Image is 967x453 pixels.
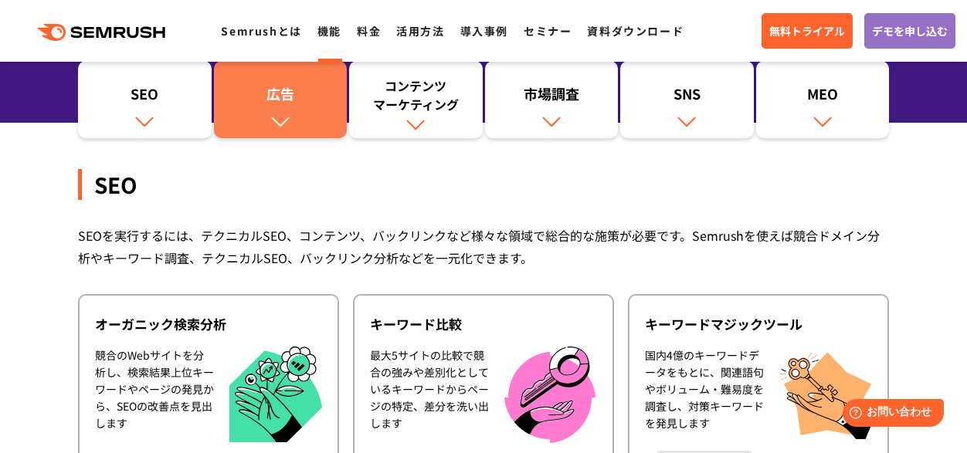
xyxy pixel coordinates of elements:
div: MEO [764,84,882,110]
a: 料金 [357,23,381,39]
div: オーガニック検索分析 [95,315,322,333]
div: SEO [78,169,889,200]
div: SNS [628,84,746,110]
a: MEO [756,61,890,138]
span: デモを申し込む [872,22,948,39]
div: SEO [86,84,204,110]
a: 無料トライアル [762,13,853,49]
a: デモを申し込む [864,13,955,49]
div: 競合のWebサイトを分析し、検索結果上位キーワードやページの発見から、SEOの改善点を見出します [95,347,214,443]
div: 市場調査 [493,84,611,110]
div: コンテンツ マーケティング [357,76,475,113]
a: Semrushとは [221,23,301,39]
div: SEOを実行するには、テクニカルSEO、コンテンツ、バックリンクなど様々な領域で総合的な施策が必要です。Semrushを使えば競合ドメイン分析やキーワード調査、テクニカルSEO、バックリンク分析... [78,225,889,269]
a: 広告 [214,61,348,138]
a: 機能 [317,23,341,39]
a: 導入事例 [460,23,508,39]
a: 資料ダウンロード [587,23,684,39]
img: オーガニック検索分析 [229,347,322,443]
img: キーワードマジックツール [779,347,872,439]
a: SEO [78,61,212,138]
img: キーワード比較 [504,347,595,443]
a: セミナー [524,23,572,39]
span: 無料トライアル [769,22,845,39]
div: 最大5サイトの比較で競合の強みや差別化としているキーワードからページの特定、差分を洗い出します [370,347,489,443]
a: 活用方法 [396,23,444,39]
a: 市場調査 [485,61,619,138]
a: コンテンツマーケティング [349,61,483,138]
div: 国内4億のキーワードデータをもとに、関連語句やボリューム・難易度を調査し、対策キーワードを発見します [645,347,764,439]
div: 広告 [222,84,340,110]
iframe: Help widget launcher [830,393,950,436]
a: SNS [620,61,754,138]
div: キーワード比較 [370,315,597,333]
div: キーワードマジックツール [645,315,872,333]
